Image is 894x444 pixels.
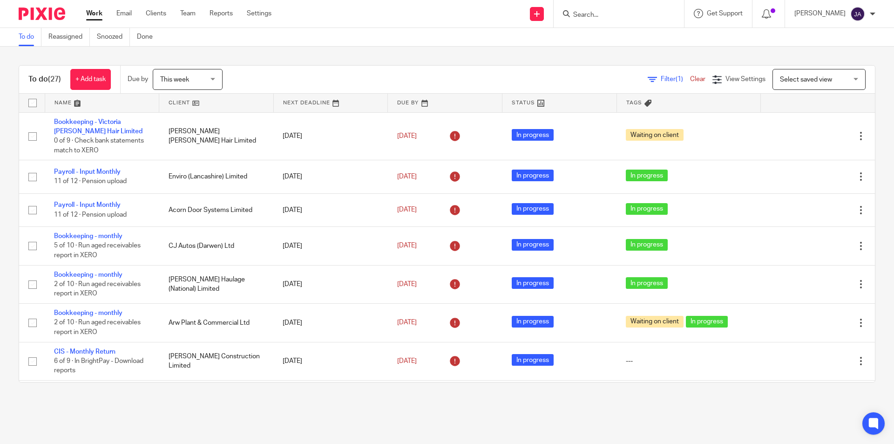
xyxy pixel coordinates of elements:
span: 11 of 12 · Pension upload [54,212,127,218]
a: Snoozed [97,28,130,46]
span: In progress [512,203,554,215]
span: [DATE] [397,173,417,180]
a: Clients [146,9,166,18]
span: 2 of 10 · Run aged receivables report in XERO [54,320,141,336]
img: svg%3E [850,7,865,21]
span: Filter [661,76,690,82]
td: [DATE] [273,160,388,193]
span: 0 of 9 · Check bank statements match to XERO [54,137,144,154]
a: Settings [247,9,271,18]
span: [DATE] [397,281,417,287]
span: [DATE] [397,243,417,249]
td: [DATE] [273,112,388,160]
a: Bookkeeping - monthly [54,233,122,239]
span: (1) [676,76,683,82]
h1: To do [28,75,61,84]
td: [PERSON_NAME] Haulage (National) Limited [159,265,274,303]
span: In progress [512,316,554,328]
span: [DATE] [397,207,417,213]
a: Team [180,9,196,18]
td: [DATE] [273,342,388,380]
p: [PERSON_NAME] [794,9,846,18]
a: Bookkeeping - monthly [54,272,122,278]
span: [DATE] [397,133,417,139]
span: 6 of 9 · In BrightPay - Download reports [54,358,143,374]
span: (27) [48,75,61,83]
span: In progress [512,170,554,181]
a: Work [86,9,102,18]
td: [DATE] [273,227,388,265]
td: Arw Plant & Commercial Ltd [159,304,274,342]
span: In progress [512,277,554,289]
span: In progress [686,316,728,328]
td: [PERSON_NAME] Construction Limited [159,381,274,419]
td: [DATE] [273,304,388,342]
a: Done [137,28,160,46]
span: This week [160,76,189,83]
a: Clear [690,76,705,82]
a: Reassigned [48,28,90,46]
td: Acorn Door Systems Limited [159,193,274,226]
div: --- [626,356,751,366]
span: In progress [626,170,668,181]
td: [PERSON_NAME] [PERSON_NAME] Hair Limited [159,112,274,160]
td: [DATE] [273,381,388,419]
span: View Settings [725,76,765,82]
span: In progress [512,129,554,141]
img: Pixie [19,7,65,20]
span: Get Support [707,10,743,17]
a: Payroll - Input Monthly [54,202,121,208]
td: [DATE] [273,265,388,303]
span: 11 of 12 · Pension upload [54,178,127,185]
input: Search [572,11,656,20]
span: [DATE] [397,358,417,364]
td: CJ Autos (Darwen) Ltd [159,227,274,265]
td: [DATE] [273,193,388,226]
span: Tags [626,100,642,105]
span: 2 of 10 · Run aged receivables report in XERO [54,281,141,297]
span: Waiting on client [626,129,684,141]
span: 5 of 10 · Run aged receivables report in XERO [54,243,141,259]
span: Select saved view [780,76,832,83]
a: + Add task [70,69,111,90]
span: In progress [626,203,668,215]
span: [DATE] [397,320,417,326]
p: Due by [128,75,148,84]
a: Reports [210,9,233,18]
a: Email [116,9,132,18]
td: [PERSON_NAME] Construction Limited [159,342,274,380]
span: In progress [512,354,554,366]
a: Bookkeeping - Victoria [PERSON_NAME] Hair Limited [54,119,142,135]
a: Payroll - Input Monthly [54,169,121,175]
a: To do [19,28,41,46]
span: Waiting on client [626,316,684,328]
a: Bookkeeping - monthly [54,310,122,316]
span: In progress [626,277,668,289]
span: In progress [512,239,554,251]
span: In progress [626,239,668,251]
a: CIS - Monthly Return [54,348,115,355]
td: Enviro (Lancashire) Limited [159,160,274,193]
